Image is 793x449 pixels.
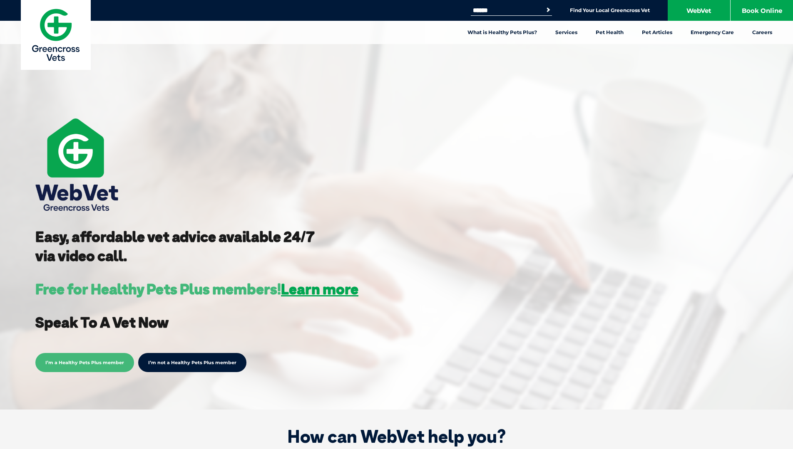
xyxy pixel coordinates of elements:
a: Learn more [281,280,358,298]
strong: Easy, affordable vet advice available 24/7 via video call. [35,227,315,265]
a: I’m not a Healthy Pets Plus member [138,353,246,372]
h3: Free for Healthy Pets Plus members! [35,282,358,296]
a: Emergency Care [681,21,743,44]
a: Find Your Local Greencross Vet [570,7,650,14]
button: Search [544,6,552,14]
strong: Speak To A Vet Now [35,313,169,331]
span: I’m a Healthy Pets Plus member [35,353,134,372]
a: Careers [743,21,781,44]
a: I’m a Healthy Pets Plus member [35,358,134,366]
a: Services [546,21,587,44]
a: Pet Health [587,21,633,44]
h1: How can WebVet help you? [12,426,781,447]
a: Pet Articles [633,21,681,44]
a: What is Healthy Pets Plus? [458,21,546,44]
